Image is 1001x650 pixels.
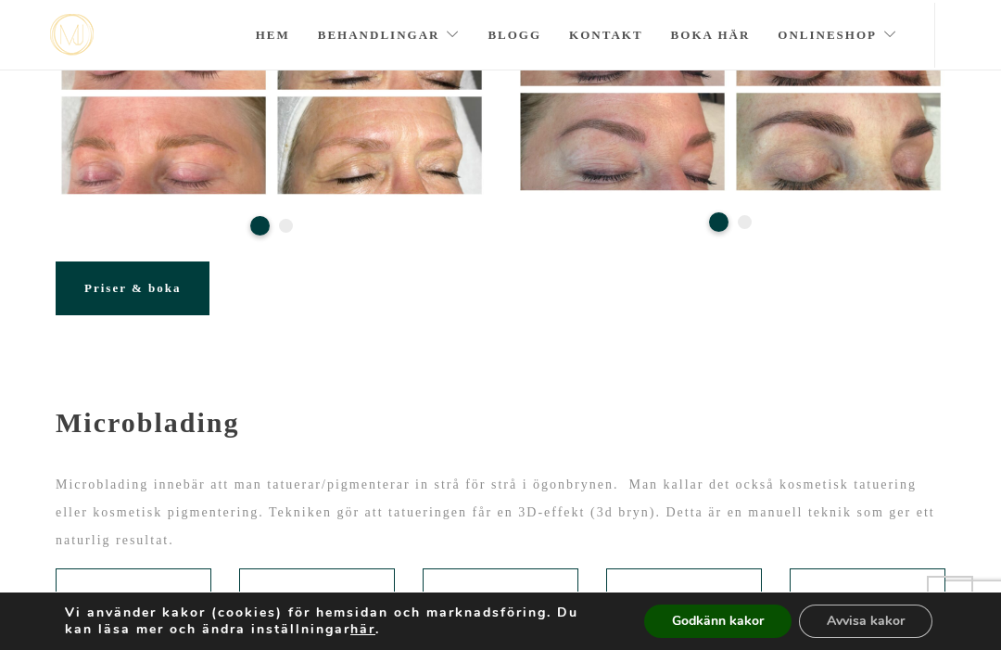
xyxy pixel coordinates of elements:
[250,216,270,236] button: 1 of 2
[256,3,290,68] a: Hem
[84,281,181,295] span: Priser & boka
[65,605,611,638] p: Vi använder kakor (cookies) för hemsidan och marknadsföring. Du kan läsa mer och ändra inställnin...
[279,219,293,233] button: 2 of 2
[799,605,932,638] button: Avvisa kakor
[644,605,792,638] button: Godkänn kakor
[56,261,209,315] a: Priser & boka
[778,3,897,68] a: Onlineshop
[569,3,643,68] a: Kontakt
[738,215,752,229] button: 2 of 2
[56,407,239,438] strong: Microblading
[318,3,461,68] a: Behandlingar
[56,376,67,407] span: -
[56,471,945,554] p: Microblading innebär att man tatuerar/pigmenterar in strå för strå i ögonbrynen. Man kallar det o...
[50,14,94,56] img: mjstudio
[709,212,729,232] button: 1 of 2
[50,14,94,56] a: mjstudio mjstudio mjstudio
[671,3,751,68] a: Boka här
[350,621,375,638] button: här
[488,3,541,68] a: Blogg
